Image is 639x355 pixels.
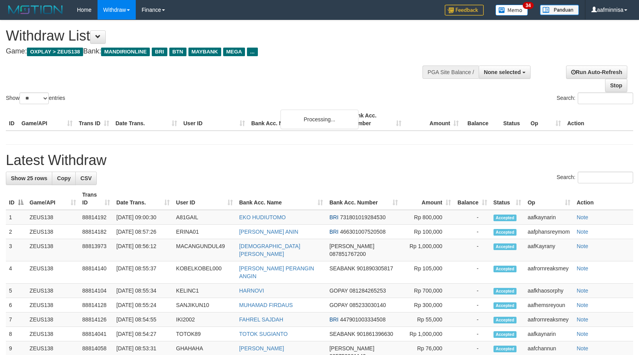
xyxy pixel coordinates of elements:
[101,48,150,56] span: MANDIRIONLINE
[454,312,490,327] td: -
[79,210,114,225] td: 88814192
[340,229,386,235] span: Copy 466301007520508 to clipboard
[11,175,47,181] span: Show 25 rows
[578,172,633,183] input: Search:
[523,2,533,9] span: 34
[357,265,393,272] span: Copy 901890305817 to clipboard
[577,316,588,323] a: Note
[152,48,167,56] span: BRI
[527,108,564,131] th: Op
[524,312,573,327] td: aafrornreaksmey
[75,172,97,185] a: CSV
[401,210,454,225] td: Rp 800,000
[490,188,525,210] th: Status: activate to sort column ascending
[454,284,490,298] td: -
[577,331,588,337] a: Note
[577,302,588,308] a: Note
[79,284,114,298] td: 88814104
[27,284,79,298] td: ZEUS138
[223,48,245,56] span: MEGA
[329,345,374,351] span: [PERSON_NAME]
[113,188,173,210] th: Date Trans.: activate to sort column ascending
[239,316,283,323] a: FAHREL SAJDAH
[79,188,114,210] th: Trans ID: activate to sort column ascending
[188,48,221,56] span: MAYBANK
[401,312,454,327] td: Rp 55,000
[6,312,27,327] td: 7
[113,284,173,298] td: [DATE] 08:55:34
[6,298,27,312] td: 6
[27,48,83,56] span: OXPLAY > ZEUS138
[493,317,517,323] span: Accepted
[564,108,633,131] th: Action
[479,66,531,79] button: None selected
[239,243,300,257] a: [DEMOGRAPHIC_DATA][PERSON_NAME]
[27,312,79,327] td: ZEUS138
[113,312,173,327] td: [DATE] 08:54:55
[329,331,355,337] span: SEABANK
[6,239,27,261] td: 3
[524,210,573,225] td: aafkaynarin
[557,92,633,104] label: Search:
[6,261,27,284] td: 4
[180,108,248,131] th: User ID
[454,239,490,261] td: -
[236,188,326,210] th: Bank Acc. Name: activate to sort column ascending
[578,92,633,104] input: Search:
[493,331,517,338] span: Accepted
[422,66,479,79] div: PGA Site Balance /
[27,225,79,239] td: ZEUS138
[495,5,528,16] img: Button%20Memo.svg
[350,288,386,294] span: Copy 081284265253 to clipboard
[57,175,71,181] span: Copy
[329,229,338,235] span: BRI
[6,48,418,55] h4: Game: Bank:
[239,331,288,337] a: TOTOK SUGIANTO
[239,288,264,294] a: HARNOVI
[524,327,573,341] td: aafkaynarin
[27,210,79,225] td: ZEUS138
[577,288,588,294] a: Note
[6,92,65,104] label: Show entries
[329,243,374,249] span: [PERSON_NAME]
[329,251,366,257] span: Copy 087851767200 to clipboard
[524,239,573,261] td: aafKayrany
[280,110,359,129] div: Processing...
[524,284,573,298] td: aafkhaosorphy
[6,225,27,239] td: 2
[6,108,18,131] th: ID
[239,265,314,279] a: [PERSON_NAME] PERANGIN ANGIN
[577,265,588,272] a: Note
[329,265,355,272] span: SEABANK
[80,175,92,181] span: CSV
[493,266,517,272] span: Accepted
[239,302,293,308] a: MUHAMAD FIRDAUS
[27,188,79,210] th: Game/API: activate to sort column ascending
[27,239,79,261] td: ZEUS138
[524,261,573,284] td: aafrornreaksmey
[493,215,517,221] span: Accepted
[112,108,180,131] th: Date Trans.
[173,210,236,225] td: A81GAIL
[329,302,348,308] span: GOPAY
[113,261,173,284] td: [DATE] 08:55:37
[173,188,236,210] th: User ID: activate to sort column ascending
[79,298,114,312] td: 88814128
[605,79,627,92] a: Stop
[173,284,236,298] td: KELINC1
[173,298,236,312] td: SANJIKUN10
[248,108,347,131] th: Bank Acc. Name
[524,188,573,210] th: Op: activate to sort column ascending
[573,188,633,210] th: Action
[6,284,27,298] td: 5
[6,153,633,168] h1: Latest Withdraw
[454,261,490,284] td: -
[239,214,286,220] a: EKO HUDIUTOMO
[79,327,114,341] td: 88814041
[401,298,454,312] td: Rp 300,000
[454,225,490,239] td: -
[493,243,517,250] span: Accepted
[454,188,490,210] th: Balance: activate to sort column ascending
[493,288,517,295] span: Accepted
[454,327,490,341] td: -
